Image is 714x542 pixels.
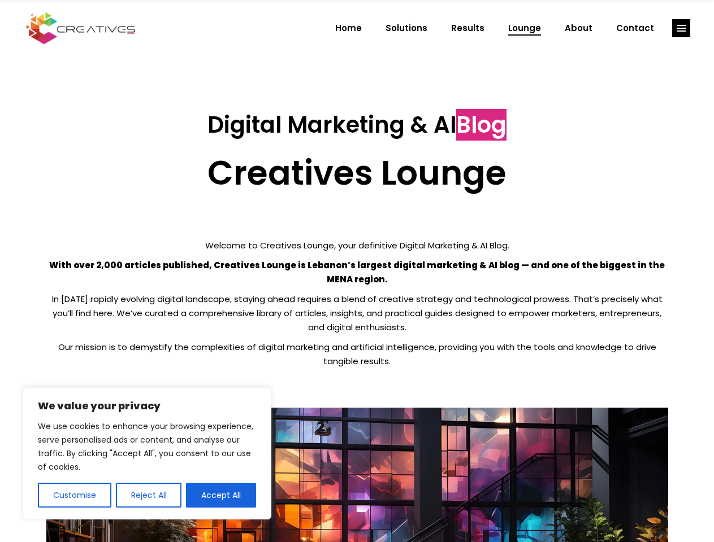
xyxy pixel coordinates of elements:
[23,387,271,519] div: We value your privacy
[46,238,668,252] p: Welcome to Creatives Lounge, your definitive Digital Marketing & AI Blog.
[24,11,138,46] img: Creatives
[672,19,690,37] a: link
[496,14,553,43] a: Lounge
[116,483,182,508] button: Reject All
[386,14,427,43] span: Solutions
[508,14,541,43] span: Lounge
[439,14,496,43] a: Results
[49,259,665,285] strong: With over 2,000 articles published, Creatives Lounge is Lebanon’s largest digital marketing & AI ...
[374,14,439,43] a: Solutions
[46,340,668,368] p: Our mission is to demystify the complexities of digital marketing and artificial intelligence, pr...
[553,14,604,43] a: About
[565,14,592,43] span: About
[604,14,666,43] a: Contact
[38,419,256,474] p: We use cookies to enhance your browsing experience, serve personalised ads or content, and analys...
[186,483,256,508] button: Accept All
[616,14,654,43] span: Contact
[456,109,507,141] span: Blog
[46,292,668,334] p: In [DATE] rapidly evolving digital landscape, staying ahead requires a blend of creative strategy...
[46,152,668,193] h2: Creatives Lounge
[46,111,668,138] h3: Digital Marketing & AI
[38,483,111,508] button: Customise
[38,399,256,413] p: We value your privacy
[451,14,484,43] span: Results
[323,14,374,43] a: Home
[335,14,362,43] span: Home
